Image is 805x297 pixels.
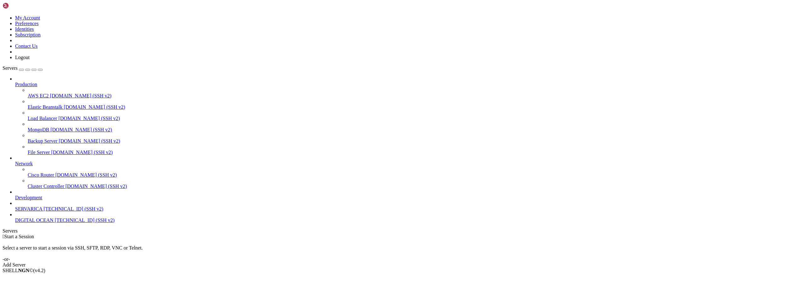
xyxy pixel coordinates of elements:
span: [TECHNICAL_ID] (SSH v2) [55,217,114,223]
span: SHELL © [3,268,45,273]
a: Identities [15,26,34,32]
li: Elastic Beanstalk [DOMAIN_NAME] (SSH v2) [28,99,802,110]
a: Logout [15,55,30,60]
span: Network [15,161,33,166]
li: AWS EC2 [DOMAIN_NAME] (SSH v2) [28,87,802,99]
a: Network [15,161,802,167]
img: Shellngn [3,3,39,9]
span: [DOMAIN_NAME] (SSH v2) [50,93,112,98]
a: File Server [DOMAIN_NAME] (SSH v2) [28,150,802,155]
a: Backup Server [DOMAIN_NAME] (SSH v2) [28,138,802,144]
a: MongoDB [DOMAIN_NAME] (SSH v2) [28,127,802,133]
span: SERVARICA [15,206,42,212]
li: Cisco Router [DOMAIN_NAME] (SSH v2) [28,167,802,178]
span: [DOMAIN_NAME] (SSH v2) [65,184,127,189]
div: Servers [3,228,802,234]
span: [DOMAIN_NAME] (SSH v2) [51,150,113,155]
span: [DOMAIN_NAME] (SSH v2) [58,116,120,121]
span: [TECHNICAL_ID] (SSH v2) [43,206,103,212]
span: Elastic Beanstalk [28,104,63,110]
span: AWS EC2 [28,93,49,98]
a: Servers [3,65,43,71]
li: Load Balancer [DOMAIN_NAME] (SSH v2) [28,110,802,121]
span: Cluster Controller [28,184,64,189]
span: Development [15,195,42,200]
span: File Server [28,150,50,155]
a: Development [15,195,802,201]
a: Subscription [15,32,41,37]
span: Servers [3,65,18,71]
a: AWS EC2 [DOMAIN_NAME] (SSH v2) [28,93,802,99]
span: [DOMAIN_NAME] (SSH v2) [64,104,125,110]
li: File Server [DOMAIN_NAME] (SSH v2) [28,144,802,155]
a: Cisco Router [DOMAIN_NAME] (SSH v2) [28,172,802,178]
span: MongoDB [28,127,49,132]
div: Add Server [3,262,802,268]
li: Production [15,76,802,155]
a: Load Balancer [DOMAIN_NAME] (SSH v2) [28,116,802,121]
a: Elastic Beanstalk [DOMAIN_NAME] (SSH v2) [28,104,802,110]
span: [DOMAIN_NAME] (SSH v2) [55,172,117,178]
span: [DOMAIN_NAME] (SSH v2) [59,138,120,144]
span: Cisco Router [28,172,54,178]
li: MongoDB [DOMAIN_NAME] (SSH v2) [28,121,802,133]
li: Network [15,155,802,189]
li: Development [15,189,802,201]
li: Backup Server [DOMAIN_NAME] (SSH v2) [28,133,802,144]
a: Production [15,82,802,87]
span: 4.2.0 [33,268,46,273]
a: Contact Us [15,43,38,49]
span: Backup Server [28,138,58,144]
span:  [3,234,4,239]
li: Cluster Controller [DOMAIN_NAME] (SSH v2) [28,178,802,189]
span: Start a Session [4,234,34,239]
li: SERVARICA [TECHNICAL_ID] (SSH v2) [15,201,802,212]
a: DIGITAL OCEAN [TECHNICAL_ID] (SSH v2) [15,217,802,223]
span: [DOMAIN_NAME] (SSH v2) [50,127,112,132]
span: Production [15,82,37,87]
a: Cluster Controller [DOMAIN_NAME] (SSH v2) [28,184,802,189]
a: My Account [15,15,40,20]
div: Select a server to start a session via SSH, SFTP, RDP, VNC or Telnet. -or- [3,239,802,262]
li: DIGITAL OCEAN [TECHNICAL_ID] (SSH v2) [15,212,802,223]
a: Preferences [15,21,39,26]
span: DIGITAL OCEAN [15,217,53,223]
span: Load Balancer [28,116,57,121]
b: NGN [18,268,30,273]
a: SERVARICA [TECHNICAL_ID] (SSH v2) [15,206,802,212]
